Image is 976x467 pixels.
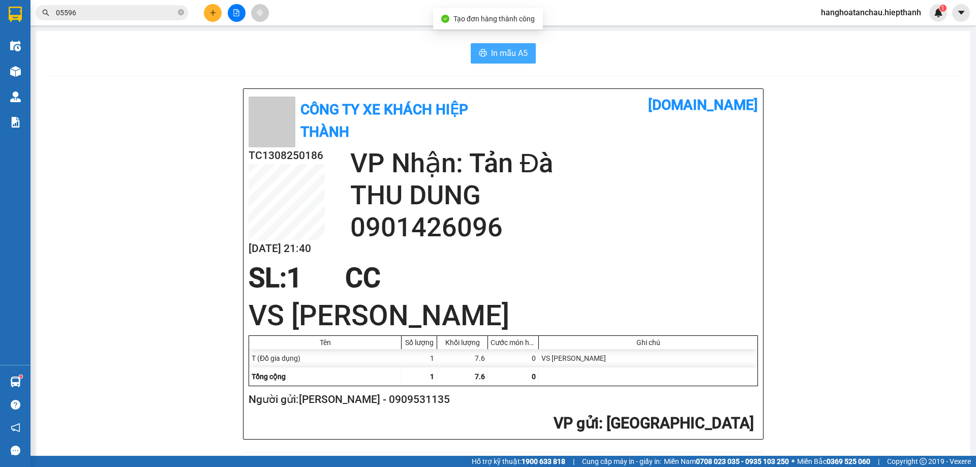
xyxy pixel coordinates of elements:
[228,4,246,22] button: file-add
[339,263,387,293] div: CC
[10,41,21,51] img: warehouse-icon
[479,49,487,58] span: printer
[582,456,661,467] span: Cung cấp máy in - giấy in:
[541,338,755,347] div: Ghi chú
[813,6,929,19] span: hanghoatanchau.hiepthanh
[178,9,184,15] span: close-circle
[664,456,789,467] span: Miền Nam
[402,349,437,367] div: 1
[437,349,488,367] div: 7.6
[522,457,565,465] strong: 1900 633 818
[6,73,82,89] h2: TC1308250185
[475,372,485,381] span: 7.6
[491,338,536,347] div: Cước món hàng
[249,391,754,408] h2: Người gửi: [PERSON_NAME] - 0909531135
[252,372,286,381] span: Tổng cộng
[11,400,20,410] span: question-circle
[249,349,402,367] div: T (Đồ gia dụng)
[9,7,22,22] img: logo-vxr
[827,457,870,465] strong: 0369 525 060
[404,338,434,347] div: Số lượng
[350,147,758,179] h2: VP Nhận: Tản Đà
[440,338,485,347] div: Khối lượng
[878,456,879,467] span: |
[56,7,176,18] input: Tìm tên, số ĐT hoặc mã đơn
[11,423,20,432] span: notification
[453,15,535,23] span: Tạo đơn hàng thành công
[941,5,944,12] span: 1
[532,372,536,381] span: 0
[430,372,434,381] span: 1
[10,377,21,387] img: warehouse-icon
[441,15,449,23] span: check-circle
[10,117,21,128] img: solution-icon
[136,8,246,25] b: [DOMAIN_NAME]
[249,262,287,294] span: SL:
[539,349,757,367] div: VS [PERSON_NAME]
[491,47,528,59] span: In mẫu A5
[939,5,947,12] sup: 1
[204,4,222,22] button: plus
[797,456,870,467] span: Miền Bắc
[696,457,789,465] strong: 0708 023 035 - 0935 103 250
[19,375,22,378] sup: 1
[300,101,468,140] b: Công Ty xe khách HIỆP THÀNH
[178,8,184,18] span: close-circle
[249,147,325,164] h2: TC1308250186
[791,459,795,463] span: ⚪️
[209,9,217,16] span: plus
[249,413,754,434] h2: : [GEOGRAPHIC_DATA]
[488,349,539,367] div: 0
[249,296,758,335] h1: VS [PERSON_NAME]
[256,9,263,16] span: aim
[287,262,302,294] span: 1
[350,211,758,243] h2: 0901426096
[920,458,927,465] span: copyright
[53,73,246,137] h2: VP Nhận: Tản Đà
[471,43,536,64] button: printerIn mẫu A5
[251,4,269,22] button: aim
[11,446,20,455] span: message
[957,8,966,17] span: caret-down
[252,338,399,347] div: Tên
[472,456,565,467] span: Hỗ trợ kỹ thuật:
[10,66,21,77] img: warehouse-icon
[554,414,599,432] span: VP gửi
[32,8,116,70] b: Công Ty xe khách HIỆP THÀNH
[10,91,21,102] img: warehouse-icon
[648,97,758,113] b: [DOMAIN_NAME]
[934,8,943,17] img: icon-new-feature
[249,240,325,257] h2: [DATE] 21:40
[350,179,758,211] h2: THU DUNG
[233,9,240,16] span: file-add
[952,4,970,22] button: caret-down
[42,9,49,16] span: search
[573,456,574,467] span: |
